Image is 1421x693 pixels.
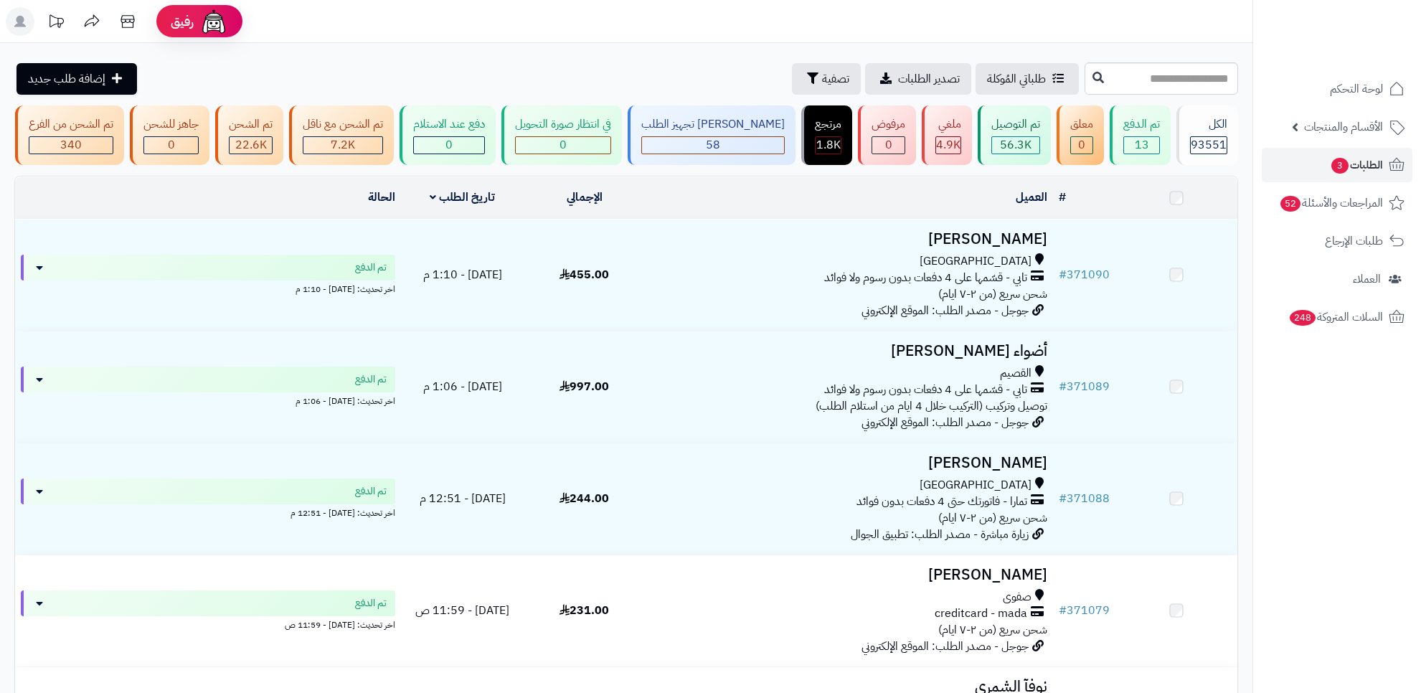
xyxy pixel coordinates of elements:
[560,266,609,283] span: 455.00
[1003,589,1031,605] span: صفوى
[423,266,502,283] span: [DATE] - 1:10 م
[168,136,175,154] span: 0
[368,189,395,206] a: الحالة
[1262,262,1412,296] a: العملاء
[28,70,105,88] span: إضافة طلب جديد
[303,137,382,154] div: 7223
[430,189,495,206] a: تاريخ الطلب
[127,105,212,165] a: جاهز للشحن 0
[16,63,137,95] a: إضافة طلب جديد
[856,494,1027,510] span: تمارا - فاتورتك حتى 4 دفعات بدون فوائد
[651,343,1047,359] h3: أضواء [PERSON_NAME]
[992,137,1039,154] div: 56291
[1071,137,1092,154] div: 0
[199,7,228,36] img: ai-face.png
[420,490,506,507] span: [DATE] - 12:51 م
[60,136,82,154] span: 340
[824,270,1027,286] span: تابي - قسّمها على 4 دفعات بدون رسوم ولا فوائد
[706,136,720,154] span: 58
[861,302,1029,319] span: جوجل - مصدر الطلب: الموقع الإلكتروني
[651,455,1047,471] h3: [PERSON_NAME]
[919,105,975,165] a: ملغي 4.9K
[1135,136,1149,154] span: 13
[560,136,567,154] span: 0
[872,116,905,133] div: مرفوض
[920,253,1031,270] span: [GEOGRAPHIC_DATA]
[975,105,1054,165] a: تم التوصيل 56.3K
[303,116,383,133] div: تم الشحن مع ناقل
[143,116,199,133] div: جاهز للشحن
[212,105,286,165] a: تم الشحن 22.6K
[1107,105,1174,165] a: تم الدفع 13
[1000,365,1031,382] span: القصيم
[355,260,387,275] span: تم الدفع
[816,137,841,154] div: 1788
[1304,117,1383,137] span: الأقسام والمنتجات
[816,136,841,154] span: 1.8K
[651,231,1047,247] h3: [PERSON_NAME]
[1059,189,1066,206] a: #
[898,70,960,88] span: تصدير الطلبات
[38,7,74,39] a: تحديثات المنصة
[355,372,387,387] span: تم الدفع
[872,137,905,154] div: 0
[397,105,499,165] a: دفع عند الاستلام 0
[1059,602,1110,619] a: #371079
[1174,105,1241,165] a: الكل93551
[865,63,971,95] a: تصدير الطلبات
[976,63,1079,95] a: طلباتي المُوكلة
[1059,490,1110,507] a: #371088
[1059,266,1110,283] a: #371090
[991,116,1040,133] div: تم التوصيل
[286,105,397,165] a: تم الشحن مع ناقل 7.2K
[798,105,855,165] a: مرتجع 1.8K
[936,137,960,154] div: 4941
[1059,378,1110,395] a: #371089
[1000,136,1031,154] span: 56.3K
[855,105,919,165] a: مرفوض 0
[229,116,273,133] div: تم الشحن
[1279,193,1383,213] span: المراجعات والأسئلة
[1190,116,1227,133] div: الكل
[415,602,509,619] span: [DATE] - 11:59 ص
[567,189,603,206] a: الإجمالي
[230,137,272,154] div: 22550
[1330,155,1383,175] span: الطلبات
[1191,136,1227,154] span: 93551
[1059,490,1067,507] span: #
[413,116,485,133] div: دفع عند الاستلام
[355,596,387,610] span: تم الدفع
[560,378,609,395] span: 997.00
[1078,136,1085,154] span: 0
[824,382,1027,398] span: تابي - قسّمها على 4 دفعات بدون رسوم ولا فوائد
[1059,266,1067,283] span: #
[445,136,453,154] span: 0
[935,116,961,133] div: ملغي
[1070,116,1093,133] div: معلق
[1016,189,1047,206] a: العميل
[1290,310,1316,326] span: 248
[938,286,1047,303] span: شحن سريع (من ٢-٧ ايام)
[29,116,113,133] div: تم الشحن من الفرع
[625,105,798,165] a: [PERSON_NAME] تجهيز الطلب 58
[21,616,395,631] div: اخر تحديث: [DATE] - 11:59 ص
[1331,158,1349,174] span: 3
[171,13,194,30] span: رفيق
[1123,116,1160,133] div: تم الدفع
[560,602,609,619] span: 231.00
[861,638,1029,655] span: جوجل - مصدر الطلب: الموقع الإلكتروني
[414,137,484,154] div: 0
[21,280,395,296] div: اخر تحديث: [DATE] - 1:10 م
[938,509,1047,527] span: شحن سريع (من ٢-٧ ايام)
[144,137,198,154] div: 0
[1124,137,1159,154] div: 13
[560,490,609,507] span: 244.00
[1280,196,1300,212] span: 52
[641,116,785,133] div: [PERSON_NAME] تجهيز الطلب
[792,63,861,95] button: تصفية
[1325,231,1383,251] span: طلبات الإرجاع
[1353,269,1381,289] span: العملاء
[1323,40,1407,70] img: logo-2.png
[1262,148,1412,182] a: الطلبات3
[1330,79,1383,99] span: لوحة التحكم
